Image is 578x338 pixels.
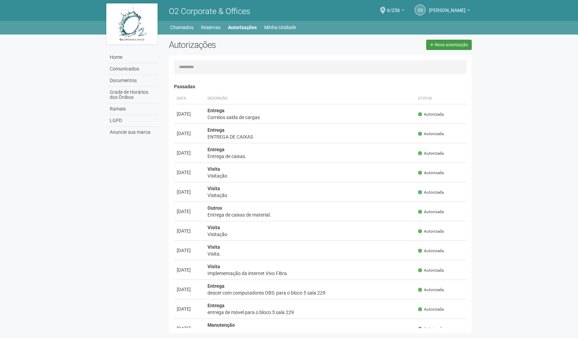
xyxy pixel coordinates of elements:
[177,247,202,254] div: [DATE]
[418,112,444,117] span: Autorizada
[207,322,235,328] strong: Manutenção
[177,286,202,293] div: [DATE]
[415,93,467,104] th: Status
[228,23,257,32] a: Autorizações
[177,110,202,117] div: [DATE]
[207,283,225,289] strong: Entrega
[108,87,159,103] a: Grade de Horários dos Ônibus
[108,115,159,127] a: LGPD
[429,9,470,14] a: [PERSON_NAME]
[108,75,159,87] a: Documentos
[177,227,202,234] div: [DATE]
[207,186,220,191] strong: Visita
[177,325,202,332] div: [DATE]
[207,147,225,152] strong: Entrega
[108,103,159,115] a: Ramais
[418,209,444,215] span: Autorizada
[418,268,444,273] span: Autorizada
[207,264,220,269] strong: Visita
[207,250,413,257] div: Visita.
[418,170,444,176] span: Autorizada
[170,23,193,32] a: Chamados
[207,192,413,199] div: Visitação
[207,205,222,211] strong: Outros
[177,305,202,312] div: [DATE]
[415,4,426,15] a: ES
[207,172,413,179] div: Visitação
[435,42,468,47] span: Nova autorização
[207,309,413,316] div: entrega de móvel para o bloco 5 sala 229
[418,248,444,254] span: Autorizada
[177,208,202,215] div: [DATE]
[108,63,159,75] a: Comunicados
[207,127,225,133] strong: Entrega
[207,289,413,296] div: descer com computadores OBS: para o bloco 5 sala 229
[418,229,444,234] span: Autorizada
[429,1,466,13] span: Eliza Seoud Gonçalves
[177,266,202,273] div: [DATE]
[207,244,220,250] strong: Visita
[177,130,202,137] div: [DATE]
[418,151,444,156] span: Autorizada
[177,149,202,156] div: [DATE]
[264,23,296,32] a: Minha Unidade
[387,1,400,13] span: 6/256
[169,40,315,50] h2: Autorizações
[418,287,444,293] span: Autorizada
[207,166,220,172] strong: Visita
[169,6,250,16] span: O2 Corporate & Offices
[207,211,413,218] div: Entrega de caixas de material.
[108,52,159,63] a: Home
[207,231,413,238] div: Visitação
[207,225,220,230] strong: Visita
[207,133,413,140] div: ENTREGA DE CAIXAS
[418,190,444,195] span: Autorizada
[205,93,416,104] th: Descrição
[418,131,444,137] span: Autorizada
[174,84,467,89] h4: Passadas
[418,326,444,332] span: Autorizada
[426,40,472,50] a: Nova autorização
[201,23,220,32] a: Reservas
[418,307,444,312] span: Autorizada
[177,169,202,176] div: [DATE]
[207,108,225,113] strong: Entrega
[106,3,158,44] img: logo.jpg
[207,153,413,160] div: Entrega de caixas.
[387,9,404,14] a: 6/256
[174,93,205,104] th: Data
[207,114,413,121] div: Correios saída de cargas
[207,270,413,277] div: Implementação da internet Vivo Fibra.
[207,303,225,308] strong: Entrega
[177,188,202,195] div: [DATE]
[108,127,159,138] a: Anuncie sua marca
